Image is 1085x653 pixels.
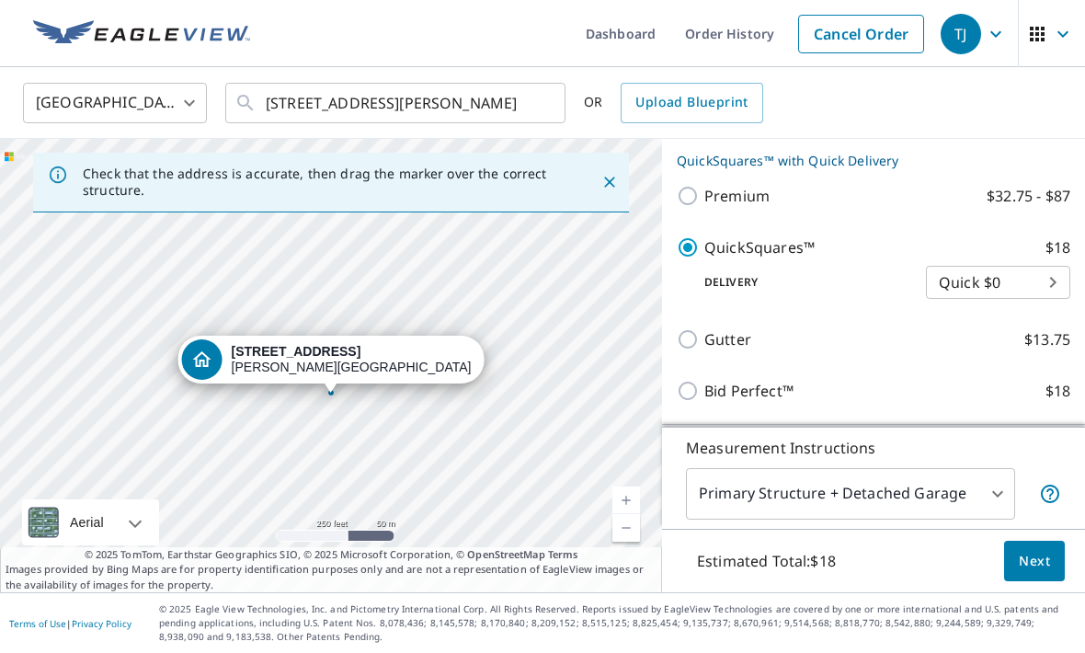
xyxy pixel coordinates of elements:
div: Dropped pin, building 1, Residential property, 219 Hawthorne Ct Ponder, TX 76259 [178,336,485,393]
a: Current Level 17, Zoom Out [612,514,640,542]
a: OpenStreetMap [467,547,544,561]
p: $13.75 [1024,328,1070,350]
button: Next [1004,541,1065,582]
p: Measurement Instructions [686,437,1061,459]
div: Aerial [64,499,109,545]
p: Delivery [677,274,926,291]
p: $32.75 - $87 [987,185,1070,207]
p: © 2025 Eagle View Technologies, Inc. and Pictometry International Corp. All Rights Reserved. Repo... [159,602,1076,644]
a: Terms [548,547,578,561]
div: TJ [941,14,981,54]
p: QuickSquares™ with Quick Delivery [677,151,1048,170]
div: [GEOGRAPHIC_DATA] [23,77,207,129]
p: | [9,618,131,629]
button: Close [598,170,622,194]
p: Gutter [704,328,751,350]
div: Primary Structure + Detached Garage [686,468,1015,520]
a: Terms of Use [9,617,66,630]
strong: [STREET_ADDRESS] [232,344,361,359]
p: Bid Perfect™ [704,380,794,402]
input: Search by address or latitude-longitude [266,77,528,129]
p: Premium [704,185,770,207]
p: $18 [1045,380,1070,402]
div: [PERSON_NAME][GEOGRAPHIC_DATA] [232,344,472,375]
img: EV Logo [33,20,250,48]
p: Check that the address is accurate, then drag the marker over the correct structure. [83,166,568,199]
a: Upload Blueprint [621,83,762,123]
p: Estimated Total: $18 [682,541,851,581]
a: Current Level 17, Zoom In [612,487,640,514]
div: Quick $0 [926,257,1070,308]
p: $18 [1045,236,1070,258]
span: Upload Blueprint [635,91,748,114]
span: © 2025 TomTom, Earthstar Geographics SIO, © 2025 Microsoft Corporation, © [85,547,578,563]
a: Privacy Policy [72,617,131,630]
a: Cancel Order [798,15,924,53]
span: Next [1019,550,1050,573]
p: QuickSquares™ [704,236,815,258]
div: OR [584,83,763,123]
span: Your report will include the primary structure and a detached garage if one exists. [1039,483,1061,505]
div: Aerial [22,499,159,545]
